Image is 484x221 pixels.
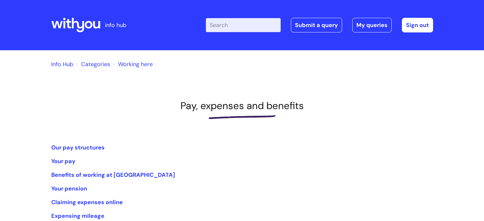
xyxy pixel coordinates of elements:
a: Info Hub [51,60,73,68]
h1: Pay, expenses and benefits [51,100,433,112]
a: My queries [352,18,392,32]
a: Submit a query [291,18,342,32]
div: | - [206,18,433,32]
a: Claiming expenses online [51,198,123,206]
li: Working here [112,59,153,69]
li: Solution home [75,59,110,69]
a: Your pension [51,185,87,192]
a: Expensing mileage [51,212,104,220]
input: Search [206,18,281,32]
a: Benefits of working at [GEOGRAPHIC_DATA] [51,171,175,179]
a: Sign out [402,18,433,32]
p: info hub [105,20,126,30]
a: Categories [81,60,110,68]
a: Our pay structures [51,144,105,151]
a: Working here [118,60,153,68]
a: Your pay [51,157,75,165]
